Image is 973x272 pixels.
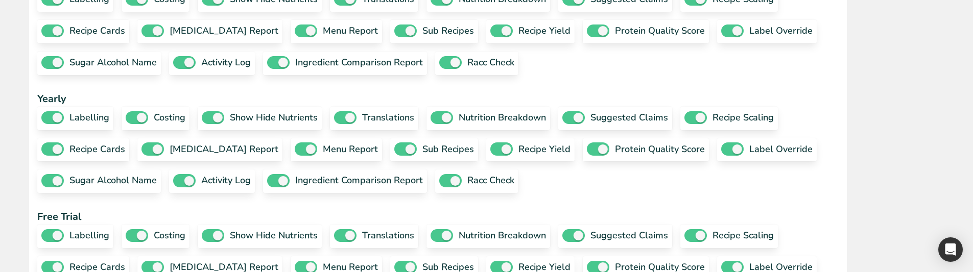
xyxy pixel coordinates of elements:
[749,24,813,37] span: label override
[323,24,378,37] span: menu report
[615,24,705,37] span: protein quality score
[362,111,414,123] span: translations
[170,24,278,37] span: [MEDICAL_DATA] report
[590,111,668,123] span: suggested claims
[467,56,514,68] span: racc check
[230,229,318,241] span: show hide nutrients
[69,56,157,68] span: sugar alcohol name
[69,24,125,37] span: recipe cards
[362,229,414,241] span: translations
[615,143,705,155] span: protein quality score
[749,143,813,155] span: label override
[459,111,546,123] span: nutrition breakdown
[69,229,109,241] span: labelling
[713,111,774,123] span: recipe scaling
[69,174,157,186] span: sugar alcohol name
[938,237,963,262] div: Open Intercom Messenger
[295,174,423,186] span: ingredient comparison report
[154,111,185,123] span: costing
[518,143,571,155] span: recipe yield
[422,24,474,37] span: sub recipes
[323,143,378,155] span: menu report
[422,143,474,155] span: sub recipes
[459,229,546,241] span: nutrition breakdown
[37,209,839,225] h2: Free Trial
[154,229,185,241] span: costing
[518,24,571,37] span: recipe yield
[467,174,514,186] span: racc check
[713,229,774,241] span: recipe scaling
[37,91,839,107] h2: Yearly
[69,143,125,155] span: recipe cards
[201,174,251,186] span: activity log
[201,56,251,68] span: activity log
[295,56,423,68] span: ingredient comparison report
[170,143,278,155] span: [MEDICAL_DATA] report
[590,229,668,241] span: suggested claims
[69,111,109,123] span: labelling
[230,111,318,123] span: show hide nutrients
